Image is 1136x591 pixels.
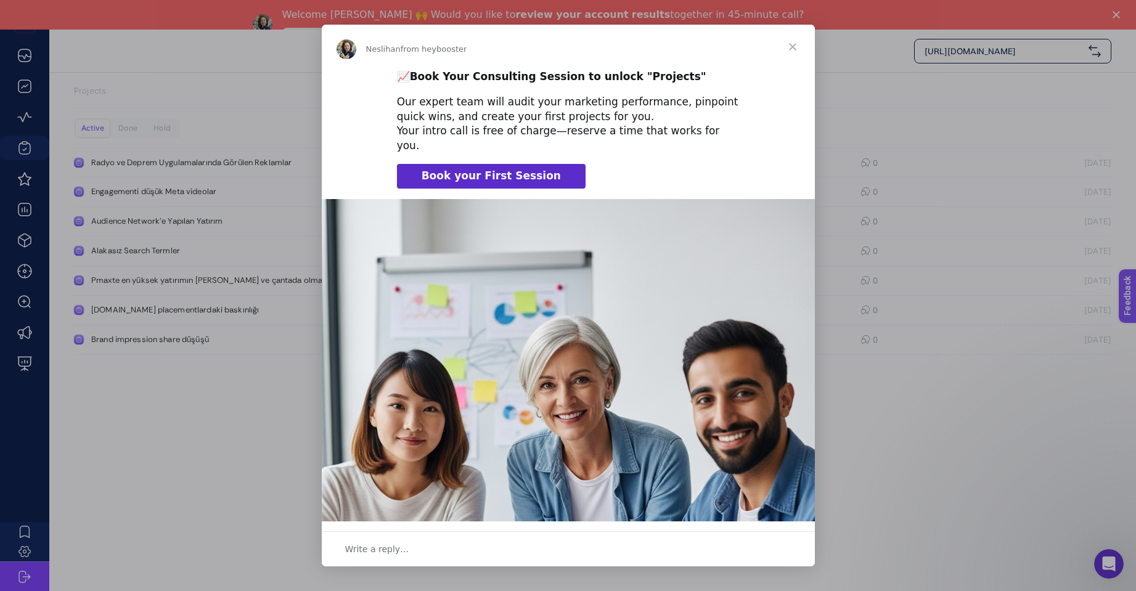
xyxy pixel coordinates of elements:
[337,39,356,59] img: Profile image for Neslihan
[1113,11,1125,18] div: Close
[770,25,815,69] span: Close
[401,44,467,54] span: from heybooster
[397,70,740,84] div: 📈
[366,44,401,54] span: Neslihan
[282,9,804,21] div: Welcome [PERSON_NAME] 🙌 Would you like to together in 45-minute call?
[515,9,628,20] b: review your account
[632,9,670,20] b: results
[322,531,815,566] div: Open conversation and reply
[397,164,586,189] a: Book your First Session
[7,4,47,14] span: Feedback
[345,541,409,557] span: Write a reply…
[397,95,740,153] div: Our expert team will audit your marketing performance, pinpoint quick wins, and create your first...
[253,14,272,34] img: Profile image for Neslihan
[410,70,706,83] b: Book Your Consulting Session to unlock "Projects"
[282,28,396,43] a: Speak with an Expert
[422,169,561,182] span: Book your First Session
